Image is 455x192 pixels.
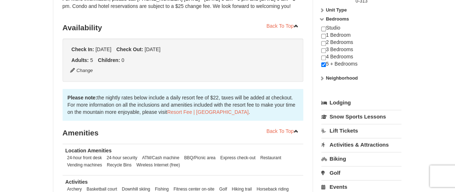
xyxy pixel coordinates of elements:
div: Studio 1 Bedroom 2 Bedrooms 3 Bedrooms 4 Bedrooms 5 + Bedrooms [321,24,401,75]
li: Vending machines [65,161,104,169]
li: 24-hour security [105,154,139,161]
a: Lodging [321,96,401,109]
a: Golf [321,166,401,179]
span: 5 [90,57,93,63]
strong: Adults: [72,57,89,63]
a: Resort Fee | [GEOGRAPHIC_DATA] [167,109,249,115]
div: the nightly rates below include a daily resort fee of $22, taxes will be added at checkout. For m... [63,89,304,121]
a: Activities & Attractions [321,138,401,151]
li: Express check-out [218,154,257,161]
a: Snow Sports Lessons [321,110,401,123]
li: ATM/Cash machine [140,154,181,161]
li: BBQ/Picnic area [182,154,217,161]
h3: Amenities [63,126,304,140]
strong: Neighborhood [326,75,358,81]
li: Recycle Bins [105,161,133,169]
strong: Children: [98,57,120,63]
strong: Check Out: [116,46,143,52]
a: Back To Top [262,21,304,31]
button: Change [70,67,94,75]
li: Wireless Internet (free) [135,161,182,169]
strong: Please note: [68,95,97,101]
span: 0 [122,57,124,63]
a: Biking [321,152,401,165]
strong: Bedrooms [326,16,349,22]
a: Back To Top [262,126,304,137]
h3: Availability [63,21,304,35]
strong: Check In: [72,46,94,52]
span: [DATE] [145,46,160,52]
a: Lift Tickets [321,124,401,137]
strong: Location Amenities [65,148,112,153]
strong: Unit Type [326,7,347,13]
span: [DATE] [95,46,111,52]
li: Restaurant [258,154,283,161]
li: 24-hour front desk [65,154,104,161]
strong: Activities [65,179,88,185]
